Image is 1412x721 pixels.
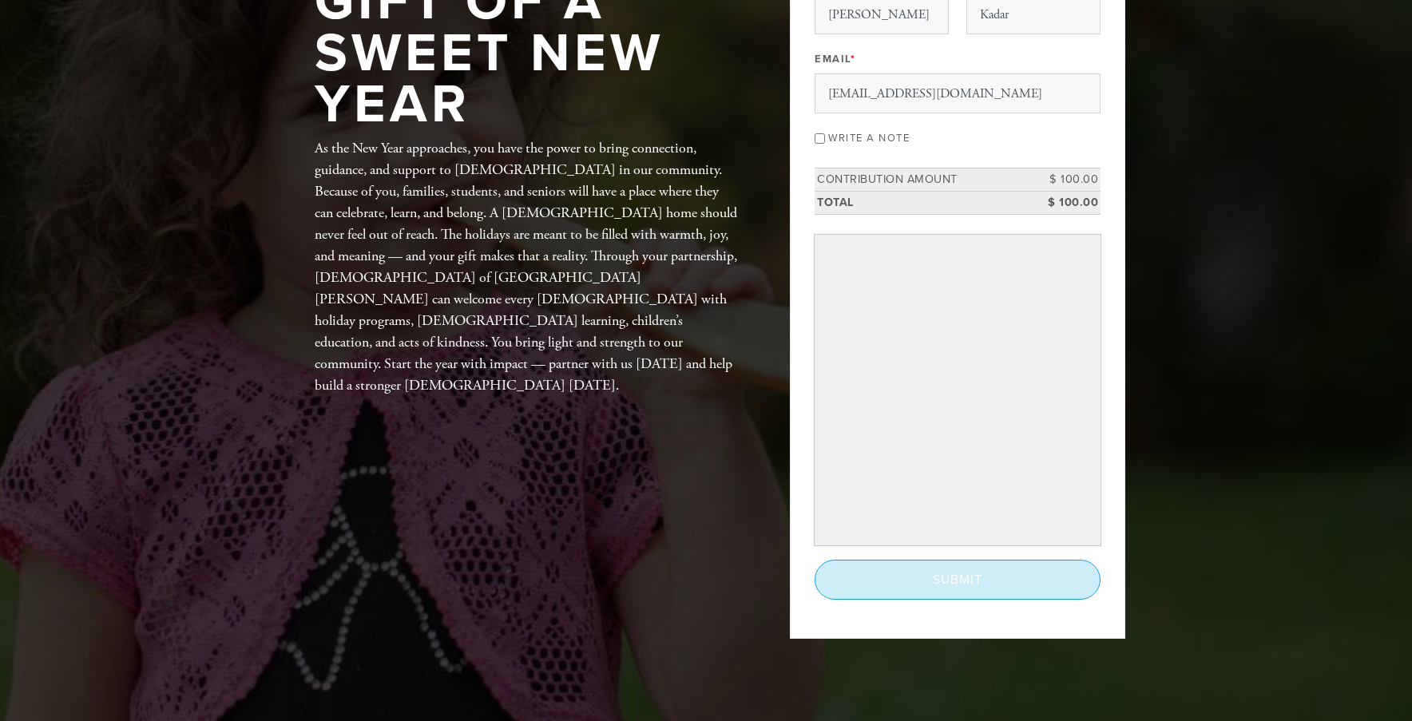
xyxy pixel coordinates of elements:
[815,560,1101,600] input: Submit
[818,238,1097,542] iframe: Secure payment input frame
[815,191,1029,214] td: Total
[1029,191,1101,214] td: $ 100.00
[815,52,855,66] label: Email
[828,132,910,145] label: Write a note
[315,137,738,396] div: As the New Year approaches, you have the power to bring connection, guidance, and support to [DEM...
[851,53,856,65] span: This field is required.
[815,168,1029,192] td: Contribution Amount
[1029,168,1101,192] td: $ 100.00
